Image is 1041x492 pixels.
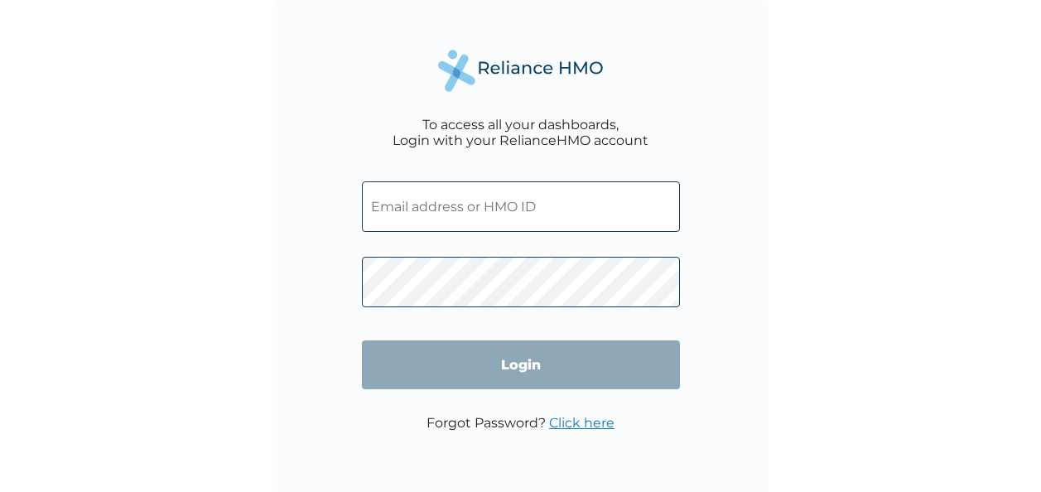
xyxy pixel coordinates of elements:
[362,181,680,232] input: Email address or HMO ID
[393,117,648,148] div: To access all your dashboards, Login with your RelianceHMO account
[427,415,614,431] p: Forgot Password?
[362,340,680,389] input: Login
[438,50,604,92] img: Reliance Health's Logo
[549,415,614,431] a: Click here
